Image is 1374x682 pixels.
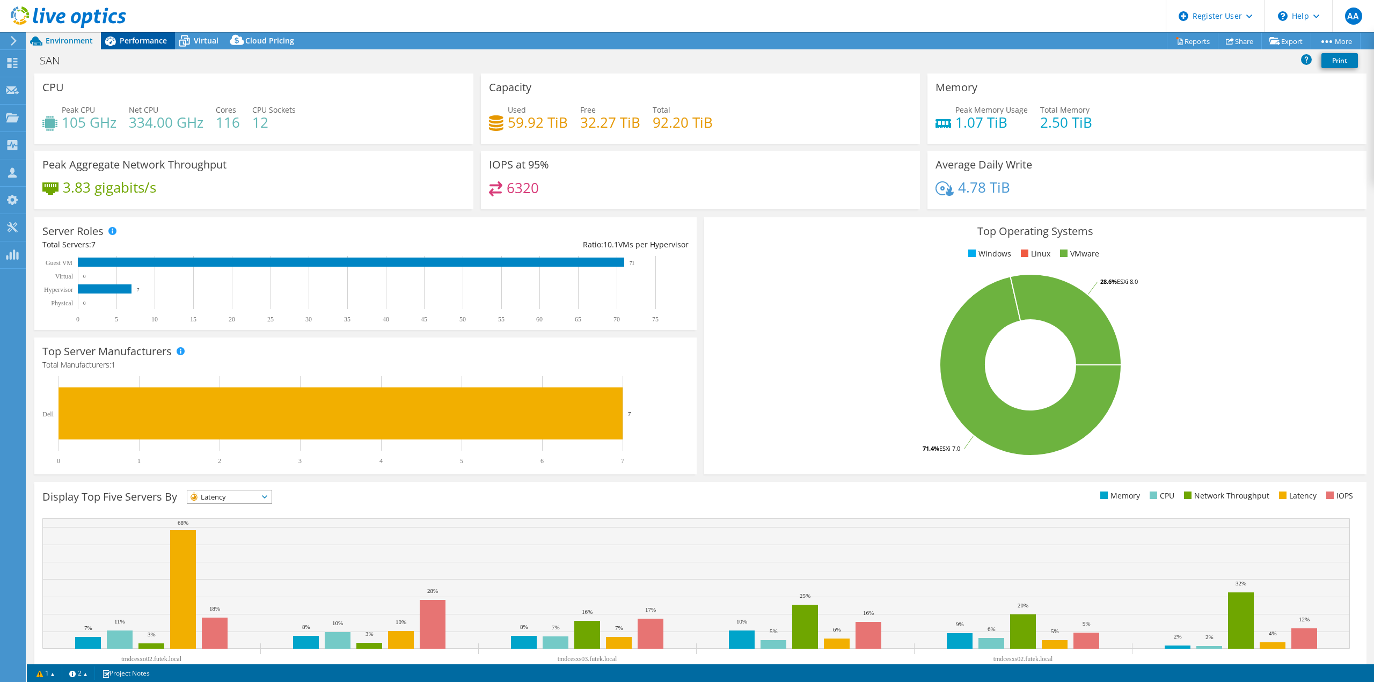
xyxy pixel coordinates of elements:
text: 28% [427,588,438,594]
h3: Memory [936,82,977,93]
text: 40 [383,316,389,323]
text: 5 [115,316,118,323]
h4: Total Manufacturers: [42,359,689,371]
text: 5 [460,457,463,465]
span: Total Memory [1040,105,1090,115]
h4: 1.07 TiB [955,116,1028,128]
text: 10% [396,619,406,625]
span: Cloud Pricing [245,35,294,46]
span: Peak CPU [62,105,95,115]
text: Hypervisor [44,286,73,294]
tspan: 71.4% [923,444,939,452]
li: IOPS [1324,490,1353,502]
h4: 116 [216,116,240,128]
span: AA [1345,8,1362,25]
span: 1 [111,360,115,370]
text: 25 [267,316,274,323]
text: 9% [956,621,964,627]
li: VMware [1057,248,1099,260]
tspan: ESXi 7.0 [939,444,960,452]
span: Virtual [194,35,218,46]
text: 68% [178,519,188,526]
text: 25% [800,592,810,599]
text: 3 [298,457,302,465]
h4: 6320 [507,182,539,194]
text: 71 [630,260,634,266]
text: 9% [1083,620,1091,627]
text: 18% [209,605,220,612]
h4: 334.00 GHz [129,116,203,128]
li: Latency [1276,490,1317,502]
span: Latency [187,490,258,503]
text: 0 [83,274,86,279]
h4: 105 GHz [62,116,116,128]
h3: Top Operating Systems [712,225,1358,237]
text: Guest VM [46,259,72,267]
h3: Peak Aggregate Network Throughput [42,159,226,171]
text: Virtual [55,273,74,280]
text: 15 [190,316,196,323]
text: 7% [615,625,623,631]
h1: SAN [35,55,76,67]
text: 7% [84,625,92,631]
text: 7 [621,457,624,465]
text: 6% [833,626,841,633]
h3: Average Daily Write [936,159,1032,171]
text: 7% [552,624,560,630]
a: 1 [29,666,62,680]
h3: Server Roles [42,225,104,237]
h3: Capacity [489,82,531,93]
span: Performance [120,35,167,46]
text: 20% [1018,602,1028,608]
a: Print [1321,53,1358,68]
text: tmdcesxo02.futek.local [121,655,182,663]
text: 4 [379,457,383,465]
text: 11% [114,618,125,625]
span: Used [508,105,526,115]
text: 2% [1205,634,1214,640]
text: 35 [344,316,350,323]
text: 60 [536,316,543,323]
h4: 4.78 TiB [958,181,1010,193]
span: 7 [91,239,96,250]
text: 3% [148,631,156,637]
text: 16% [863,610,874,616]
text: 30 [305,316,312,323]
tspan: ESXi 8.0 [1117,277,1138,285]
h4: 59.92 TiB [508,116,568,128]
text: 4% [1269,630,1277,636]
h3: CPU [42,82,64,93]
tspan: 28.6% [1100,277,1117,285]
h4: 92.20 TiB [653,116,713,128]
li: Memory [1098,490,1140,502]
text: Dell [42,410,54,418]
a: Project Notes [94,666,157,680]
li: Windows [966,248,1011,260]
text: 8% [302,624,310,630]
h4: 12 [252,116,296,128]
text: 50 [459,316,466,323]
div: Ratio: VMs per Hypervisor [366,239,689,251]
text: 7 [628,410,631,417]
h4: 2.50 TiB [1040,116,1092,128]
text: 6% [988,626,996,632]
text: 65 [575,316,581,323]
span: Net CPU [129,105,158,115]
text: 32% [1236,580,1246,586]
text: 2 [218,457,221,465]
text: 0 [76,316,79,323]
svg: \n [1278,11,1288,21]
text: 1 [137,457,141,465]
a: Reports [1167,33,1218,49]
text: 3% [366,630,374,637]
text: 0 [57,457,60,465]
div: Total Servers: [42,239,366,251]
span: Cores [216,105,236,115]
li: Network Throughput [1181,490,1269,502]
span: Environment [46,35,93,46]
text: 10 [151,316,158,323]
text: 16% [582,608,593,615]
text: 2% [1174,633,1182,640]
li: CPU [1147,490,1174,502]
text: 6 [540,457,544,465]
